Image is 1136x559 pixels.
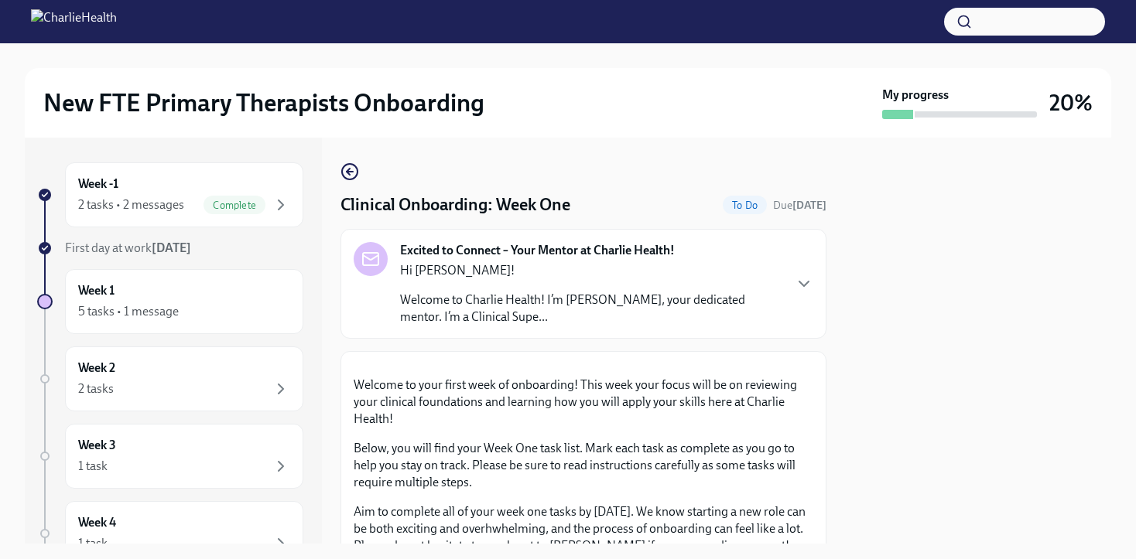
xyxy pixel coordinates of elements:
[78,535,108,552] div: 1 task
[152,240,191,255] strong: [DATE]
[31,9,117,34] img: CharlieHealth
[37,346,303,411] a: Week 22 tasks
[78,437,116,454] h6: Week 3
[37,269,303,334] a: Week 15 tasks • 1 message
[354,503,813,554] p: Aim to complete all of your week one tasks by [DATE]. We know starting a new role can be both exc...
[37,240,303,257] a: First day at work[DATE]
[773,199,826,212] span: Due
[773,198,826,213] span: October 12th, 2025 10:00
[78,380,114,397] div: 2 tasks
[354,440,813,491] p: Below, you will find your Week One task list. Mark each task as complete as you go to help you st...
[1049,89,1093,117] h3: 20%
[78,176,118,193] h6: Week -1
[37,162,303,227] a: Week -12 tasks • 2 messagesComplete
[204,199,265,211] span: Complete
[78,282,115,299] h6: Week 1
[78,458,108,475] div: 1 task
[78,303,179,320] div: 5 tasks • 1 message
[43,87,484,118] h2: New FTE Primary Therapists Onboarding
[65,240,191,255] span: First day at work
[37,424,303,489] a: Week 31 task
[400,291,782,326] p: Welcome to Charlie Health! I’m [PERSON_NAME], your dedicated mentor. I’m a Clinical Supe...
[400,242,675,259] strong: Excited to Connect – Your Mentor at Charlie Health!
[78,514,116,531] h6: Week 4
[78,196,184,213] div: 2 tasks • 2 messages
[792,199,826,212] strong: [DATE]
[354,377,813,428] p: Welcome to your first week of onboarding! This week your focus will be on reviewing your clinical...
[78,360,115,377] h6: Week 2
[723,199,767,211] span: To Do
[882,87,949,104] strong: My progress
[400,262,782,279] p: Hi [PERSON_NAME]!
[340,193,570,216] h4: Clinical Onboarding: Week One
